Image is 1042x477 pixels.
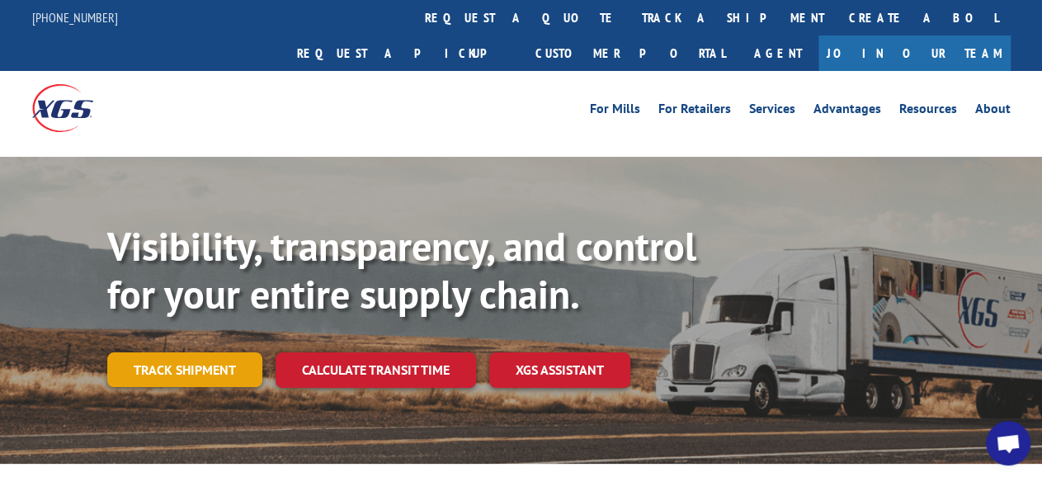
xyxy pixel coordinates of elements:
[986,421,1030,465] a: Open chat
[107,352,262,387] a: Track shipment
[749,102,795,120] a: Services
[276,352,476,388] a: Calculate transit time
[32,9,118,26] a: [PHONE_NUMBER]
[489,352,630,388] a: XGS ASSISTANT
[590,102,640,120] a: For Mills
[107,220,696,319] b: Visibility, transparency, and control for your entire supply chain.
[658,102,731,120] a: For Retailers
[818,35,1011,71] a: Join Our Team
[813,102,881,120] a: Advantages
[899,102,957,120] a: Resources
[523,35,738,71] a: Customer Portal
[738,35,818,71] a: Agent
[285,35,523,71] a: Request a pickup
[975,102,1011,120] a: About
